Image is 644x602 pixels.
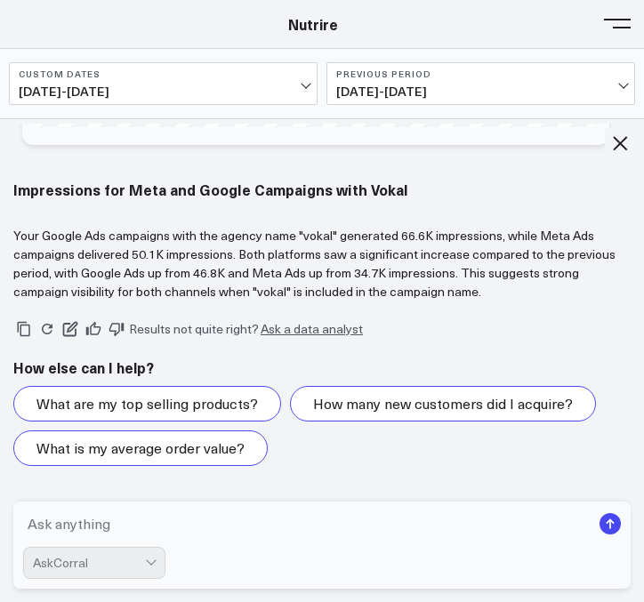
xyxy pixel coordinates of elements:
b: Custom Dates [19,68,308,79]
b: Previous Period [336,68,625,79]
a: Ask a data analyst [261,323,363,335]
button: Previous Period[DATE]-[DATE] [326,62,635,105]
button: What are my top selling products? [13,386,281,421]
p: Your Google Ads campaigns with the agency name "vokal" generated 66.6K impressions, while Meta Ad... [13,226,631,301]
div: AskCorral [33,556,145,570]
button: Custom Dates[DATE]-[DATE] [9,62,318,105]
h3: Impressions for Meta and Google Campaigns with Vokal [13,181,631,199]
h2: How else can I help? [13,357,631,377]
a: Nutrire [288,14,338,34]
button: Copy [13,318,35,340]
span: Results not quite right? [129,320,259,337]
button: How many new customers did I acquire? [290,386,596,421]
button: What is my average order value? [13,430,268,466]
span: [DATE] - [DATE] [336,84,625,99]
span: [DATE] - [DATE] [19,84,308,99]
